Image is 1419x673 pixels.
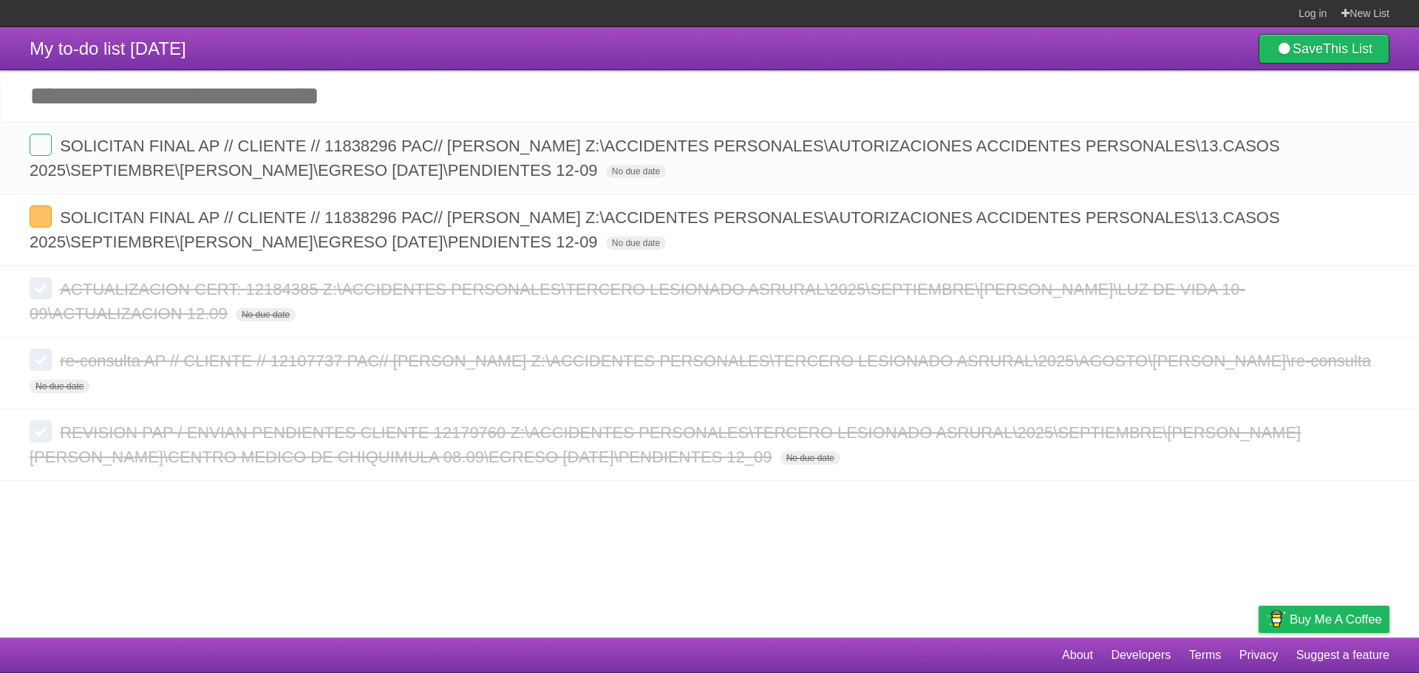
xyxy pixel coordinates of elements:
[30,423,1301,466] span: REVISION PAP / ENVIAN PENDIENTES CLIENTE 12179760 Z:\ACCIDENTES PERSONALES\TERCERO LESIONADO ASRU...
[60,352,1375,370] span: re-consulta AP // CLIENTE // 12107737 PAC// [PERSON_NAME] Z:\ACCIDENTES PERSONALES\TERCERO LESION...
[1239,641,1278,669] a: Privacy
[606,165,666,178] span: No due date
[30,280,1245,323] span: ACTUALIZACION CERT: 12184385 Z:\ACCIDENTES PERSONALES\TERCERO LESIONADO ASRURAL\2025\SEPTIEMBRE\[...
[1111,641,1171,669] a: Developers
[780,451,840,465] span: No due date
[30,38,186,58] span: My to-do list [DATE]
[1323,41,1372,56] b: This List
[236,308,296,321] span: No due date
[1290,607,1382,632] span: Buy me a coffee
[606,236,666,250] span: No due date
[1259,34,1389,64] a: SaveThis List
[30,277,52,299] label: Done
[30,420,52,443] label: Done
[30,349,52,371] label: Done
[1062,641,1093,669] a: About
[1259,606,1389,633] a: Buy me a coffee
[1266,607,1286,632] img: Buy me a coffee
[30,380,89,393] span: No due date
[30,134,52,156] label: Done
[1296,641,1389,669] a: Suggest a feature
[30,205,52,228] label: Done
[30,137,1280,180] span: SOLICITAN FINAL AP // CLIENTE // 11838296 PAC// [PERSON_NAME] Z:\ACCIDENTES PERSONALES\AUTORIZACI...
[30,208,1280,251] span: SOLICITAN FINAL AP // CLIENTE // 11838296 PAC// [PERSON_NAME] Z:\ACCIDENTES PERSONALES\AUTORIZACI...
[1189,641,1222,669] a: Terms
